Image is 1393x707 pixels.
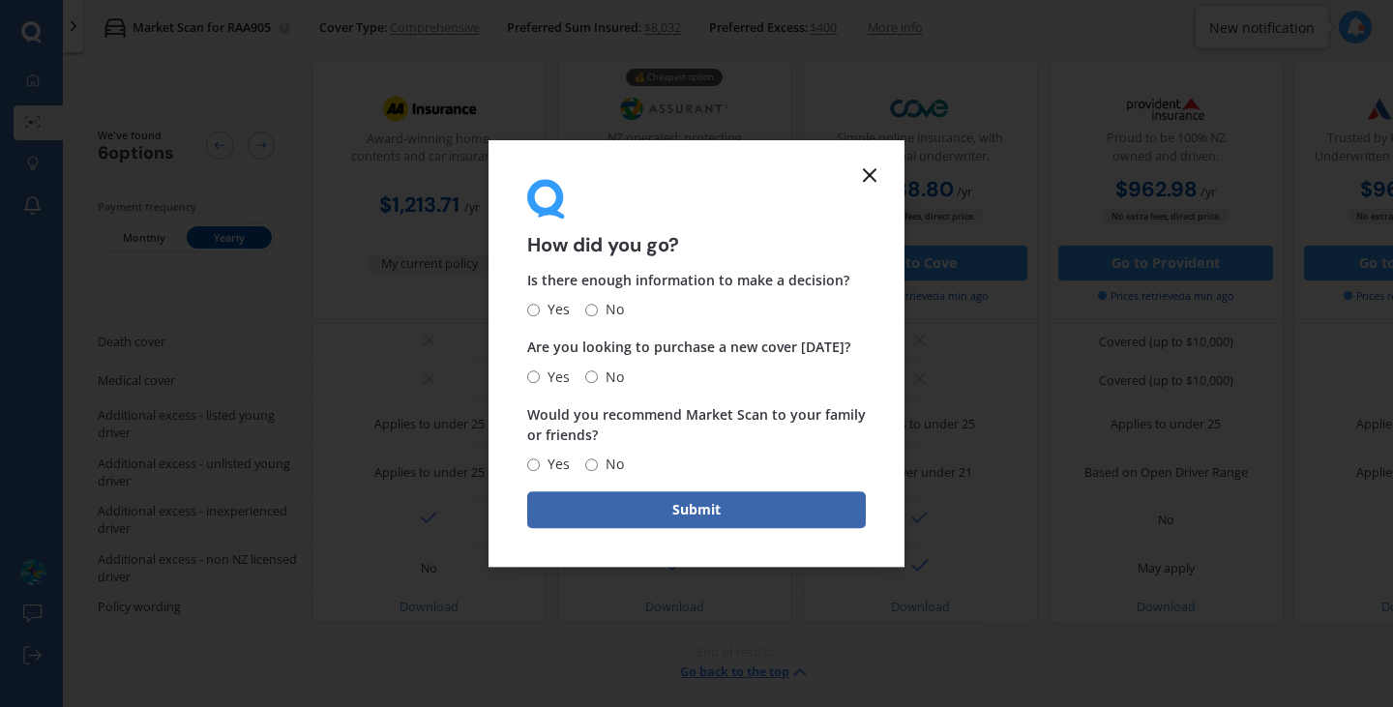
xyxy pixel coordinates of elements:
span: Yes [540,299,570,322]
span: Yes [540,453,570,476]
button: Submit [527,491,866,528]
span: No [598,366,624,389]
span: Would you recommend Market Scan to your family or friends? [527,405,866,444]
span: Yes [540,366,570,389]
input: No [585,370,598,383]
span: Are you looking to purchase a new cover [DATE]? [527,339,850,357]
input: No [585,458,598,471]
span: No [598,453,624,476]
span: No [598,299,624,322]
div: How did you go? [527,179,866,255]
input: No [585,304,598,316]
input: Yes [527,370,540,383]
span: Is there enough information to make a decision? [527,272,849,290]
input: Yes [527,304,540,316]
input: Yes [527,458,540,471]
